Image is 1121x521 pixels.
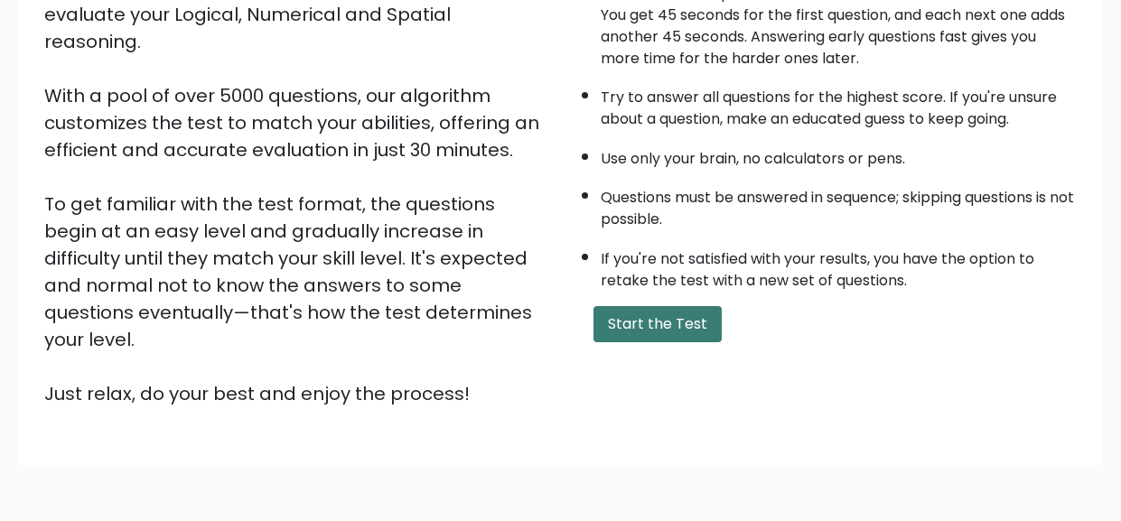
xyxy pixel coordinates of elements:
button: Start the Test [593,306,722,342]
li: Questions must be answered in sequence; skipping questions is not possible. [601,178,1078,230]
li: If you're not satisfied with your results, you have the option to retake the test with a new set ... [601,239,1078,292]
li: Try to answer all questions for the highest score. If you're unsure about a question, make an edu... [601,78,1078,130]
li: Use only your brain, no calculators or pens. [601,139,1078,170]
